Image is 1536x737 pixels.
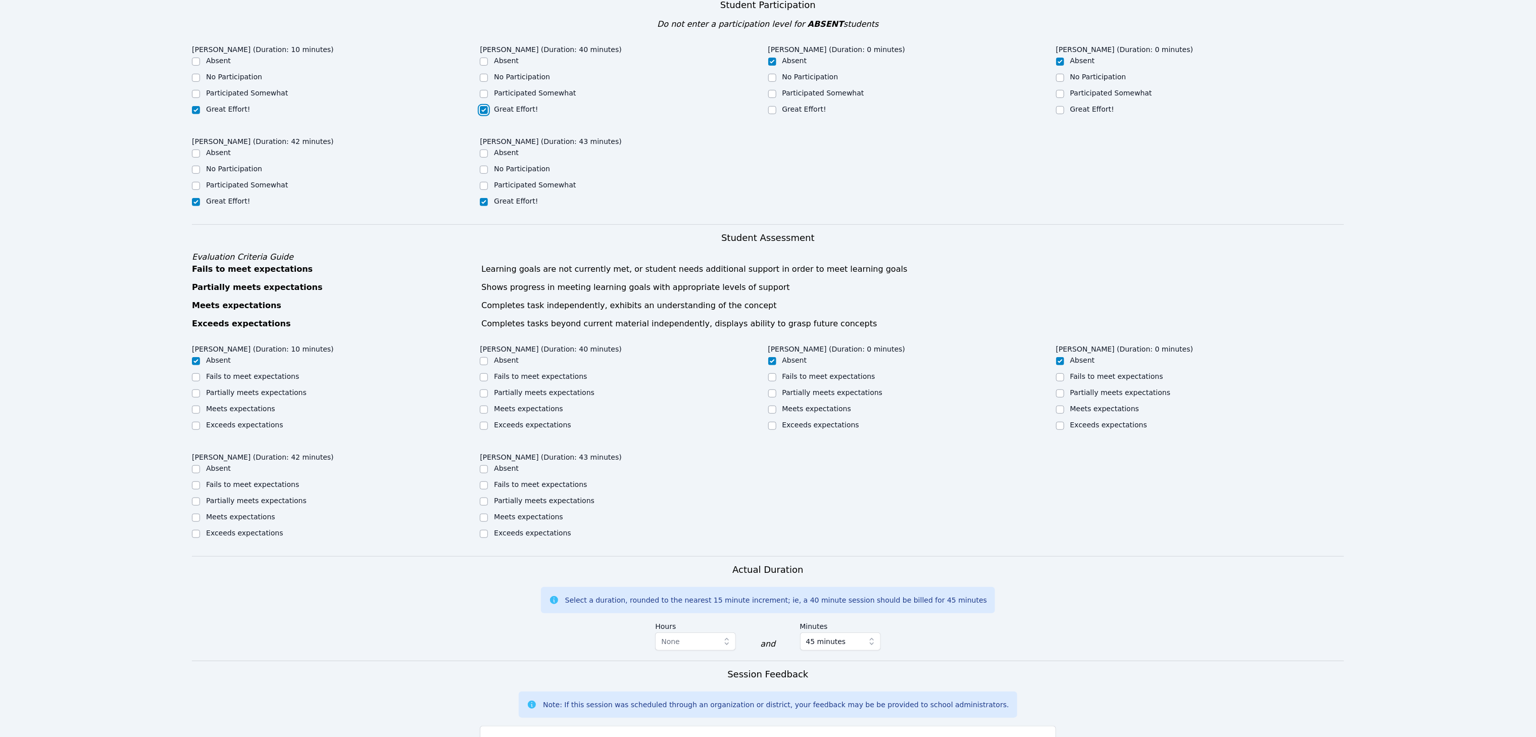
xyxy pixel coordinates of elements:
[206,529,283,537] label: Exceeds expectations
[1070,89,1152,97] label: Participated Somewhat
[494,421,571,429] label: Exceeds expectations
[1070,105,1114,113] label: Great Effort!
[494,480,587,488] label: Fails to meet expectations
[481,300,1344,312] div: Completes task independently, exhibits an understanding of the concept
[1070,57,1095,65] label: Absent
[494,464,519,472] label: Absent
[192,40,334,56] legend: [PERSON_NAME] (Duration: 10 minutes)
[655,632,736,651] button: None
[494,356,519,364] label: Absent
[480,340,622,355] legend: [PERSON_NAME] (Duration: 40 minutes)
[1070,405,1139,413] label: Meets expectations
[192,448,334,463] legend: [PERSON_NAME] (Duration: 42 minutes)
[206,149,231,157] label: Absent
[206,73,262,81] label: No Participation
[494,405,563,413] label: Meets expectations
[808,19,844,29] span: ABSENT
[727,667,808,681] h3: Session Feedback
[1070,388,1171,397] label: Partially meets expectations
[800,632,881,651] button: 45 minutes
[494,105,538,113] label: Great Effort!
[782,105,826,113] label: Great Effort!
[661,637,680,646] span: None
[1070,356,1095,364] label: Absent
[494,181,576,189] label: Participated Somewhat
[1056,40,1194,56] legend: [PERSON_NAME] (Duration: 0 minutes)
[782,73,838,81] label: No Participation
[480,40,622,56] legend: [PERSON_NAME] (Duration: 40 minutes)
[206,497,307,505] label: Partially meets expectations
[206,405,275,413] label: Meets expectations
[768,340,906,355] legend: [PERSON_NAME] (Duration: 0 minutes)
[206,57,231,65] label: Absent
[192,251,1344,263] div: Evaluation Criteria Guide
[480,448,622,463] legend: [PERSON_NAME] (Duration: 43 minutes)
[565,595,987,605] div: Select a duration, rounded to the nearest 15 minute increment; ie, a 40 minute session should be ...
[782,57,807,65] label: Absent
[543,700,1009,710] div: Note: If this session was scheduled through an organization or district, your feedback may be be ...
[494,89,576,97] label: Participated Somewhat
[494,372,587,380] label: Fails to meet expectations
[481,318,1344,330] div: Completes tasks beyond current material independently, displays ability to grasp future concepts
[782,421,859,429] label: Exceeds expectations
[206,197,250,205] label: Great Effort!
[192,231,1344,245] h3: Student Assessment
[206,165,262,173] label: No Participation
[782,405,852,413] label: Meets expectations
[206,421,283,429] label: Exceeds expectations
[1056,340,1194,355] legend: [PERSON_NAME] (Duration: 0 minutes)
[206,513,275,521] label: Meets expectations
[760,638,775,650] div: and
[655,617,736,632] label: Hours
[192,263,475,275] div: Fails to meet expectations
[494,388,594,397] label: Partially meets expectations
[800,617,881,632] label: Minutes
[494,197,538,205] label: Great Effort!
[1070,421,1147,429] label: Exceeds expectations
[732,563,803,577] h3: Actual Duration
[192,300,475,312] div: Meets expectations
[192,132,334,148] legend: [PERSON_NAME] (Duration: 42 minutes)
[1070,73,1126,81] label: No Participation
[494,57,519,65] label: Absent
[192,281,475,293] div: Partially meets expectations
[494,73,550,81] label: No Participation
[206,105,250,113] label: Great Effort!
[481,281,1344,293] div: Shows progress in meeting learning goals with appropriate levels of support
[206,372,299,380] label: Fails to meet expectations
[206,464,231,472] label: Absent
[206,388,307,397] label: Partially meets expectations
[1070,372,1163,380] label: Fails to meet expectations
[782,356,807,364] label: Absent
[206,89,288,97] label: Participated Somewhat
[494,497,594,505] label: Partially meets expectations
[206,480,299,488] label: Fails to meet expectations
[206,356,231,364] label: Absent
[782,372,875,380] label: Fails to meet expectations
[192,340,334,355] legend: [PERSON_NAME] (Duration: 10 minutes)
[768,40,906,56] legend: [PERSON_NAME] (Duration: 0 minutes)
[494,165,550,173] label: No Participation
[806,635,846,648] span: 45 minutes
[192,318,475,330] div: Exceeds expectations
[494,149,519,157] label: Absent
[782,388,883,397] label: Partially meets expectations
[480,132,622,148] legend: [PERSON_NAME] (Duration: 43 minutes)
[481,263,1344,275] div: Learning goals are not currently met, or student needs additional support in order to meet learni...
[782,89,864,97] label: Participated Somewhat
[206,181,288,189] label: Participated Somewhat
[494,529,571,537] label: Exceeds expectations
[494,513,563,521] label: Meets expectations
[192,18,1344,30] div: Do not enter a participation level for students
